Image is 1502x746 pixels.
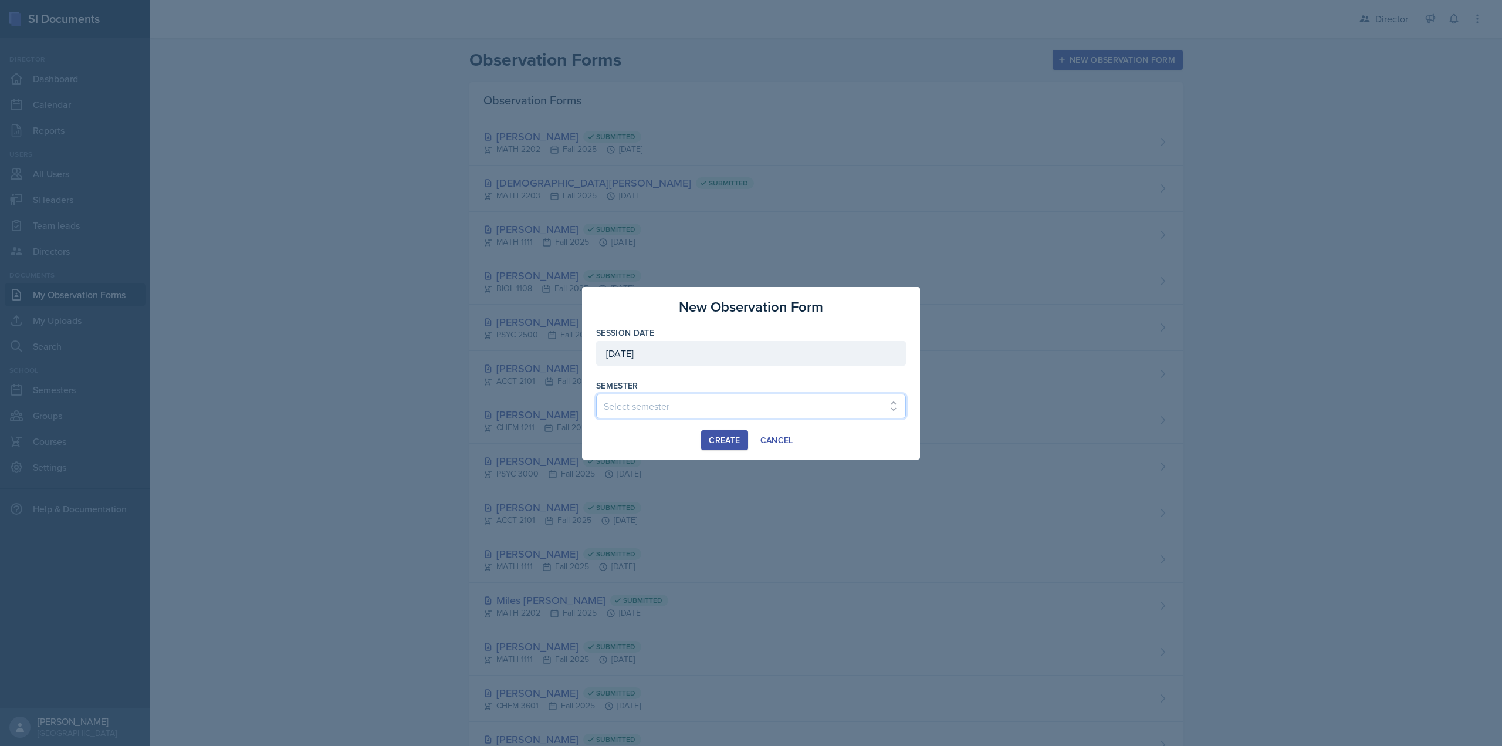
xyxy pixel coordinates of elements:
button: Create [701,430,747,450]
h3: New Observation Form [679,296,823,318]
button: Cancel [753,430,801,450]
div: Cancel [760,436,793,445]
label: Semester [596,380,638,391]
div: Create [709,436,740,445]
label: Session Date [596,327,654,339]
